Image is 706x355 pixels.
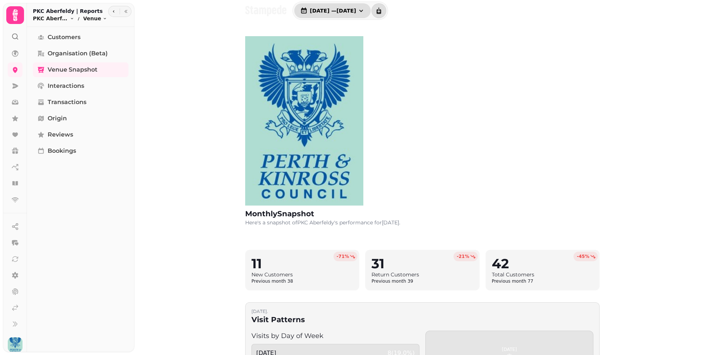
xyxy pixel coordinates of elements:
[337,254,349,259] span: -71 %
[251,309,593,314] p: [DATE] .
[310,8,356,13] span: [DATE] — [DATE]
[33,30,128,45] a: Customers
[48,98,86,107] span: Transactions
[33,7,107,15] h2: PKC Aberfeldy | Reports
[33,95,128,110] a: Transactions
[48,114,67,123] span: Origin
[577,254,589,259] span: -45 %
[48,82,84,90] span: Interactions
[502,347,517,352] tspan: [DATE]
[33,15,68,22] span: PKC Aberfeldy
[48,65,97,74] span: Venue Snapshot
[33,127,128,142] a: Reviews
[245,219,400,226] p: Here's a snapshot of PKC Aberfeldy 's performance for [DATE] .
[371,271,473,278] h3: Return Customers
[33,15,74,22] button: PKC Aberfeldy
[251,331,419,341] h3: Visits by Day of Week
[294,3,371,18] button: [DATE] —[DATE]
[48,49,108,58] span: Organisation (beta)
[457,254,469,259] span: -21 %
[251,314,593,325] h2: Visit Patterns
[371,278,473,284] p: Previous month 39
[371,3,386,18] button: download report
[492,271,593,278] h3: Total Customers
[245,36,363,206] img: aHR0cHM6Ly9maWxlcy5zdGFtcGVkZS5haS8wYmI5MzViZS0wNTE2LTExZWUtODhhZi0wNmFmY2ZmMzRjYWYvbWVkaWEvYzUxZ...
[33,62,128,77] a: Venue Snapshot
[48,33,80,42] span: Customers
[33,111,128,126] a: Origin
[27,27,134,352] nav: Tabs
[8,337,23,352] img: User avatar
[251,278,353,284] p: Previous month 38
[48,130,73,139] span: Reviews
[492,256,593,271] h2: 42
[33,46,128,61] a: Organisation (beta)
[669,320,706,355] iframe: Chat Widget
[33,144,128,158] a: Bookings
[245,208,400,219] h2: monthly Snapshot
[251,271,353,278] h3: New Customers
[6,337,24,352] button: User avatar
[48,147,76,155] span: Bookings
[492,278,593,284] p: Previous month 77
[33,15,107,22] nav: breadcrumb
[33,79,128,93] a: Interactions
[371,256,473,271] h2: 31
[83,15,107,22] button: Venue
[251,256,353,271] h2: 11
